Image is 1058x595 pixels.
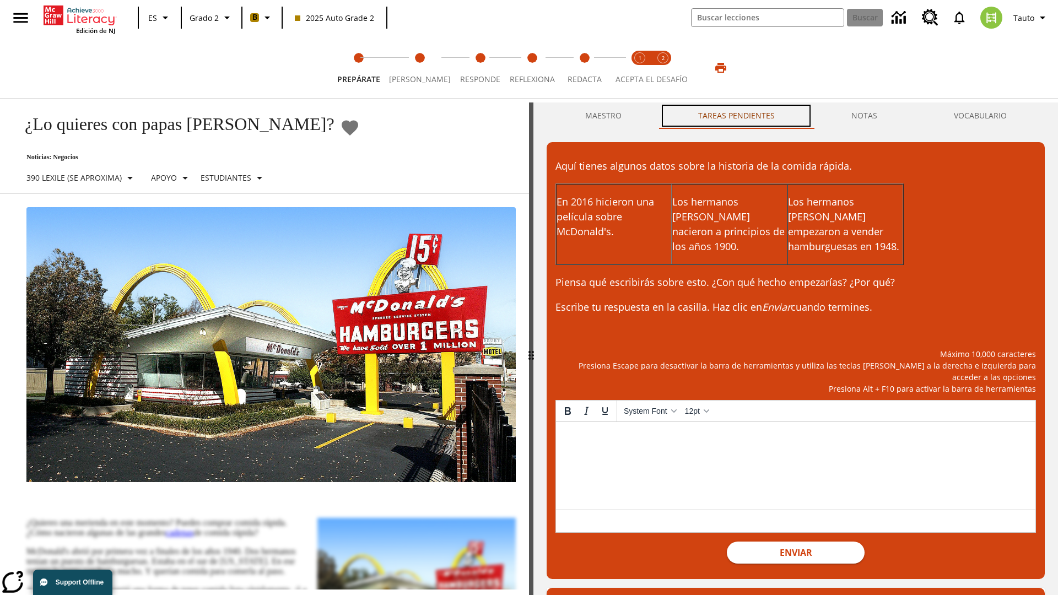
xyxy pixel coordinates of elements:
button: Support Offline [33,570,112,595]
button: Fonts [619,402,681,420]
button: Responde step 3 of 5 [451,37,510,98]
p: Estudiantes [201,172,251,183]
button: NOTAS [813,102,915,129]
button: Lee step 2 of 5 [380,37,460,98]
button: TAREAS PENDIENTES [660,102,813,129]
text: 1 [639,55,641,62]
input: Buscar campo [692,9,844,26]
em: Enviar [762,300,791,313]
button: Enviar [727,542,865,564]
iframe: Rich Text Area. Press ALT-0 for help. [556,422,1035,510]
p: Presiona Alt + F10 para activar la barra de herramientas [555,383,1036,394]
a: Centro de recursos, Se abrirá en una pestaña nueva. [915,3,945,33]
span: Responde [460,74,500,84]
p: Presiona Escape para desactivar la barra de herramientas y utiliza las teclas [PERSON_NAME] a la ... [555,360,1036,383]
div: Instructional Panel Tabs [547,102,1045,129]
span: Edición de NJ [76,26,115,35]
div: Pulsa la tecla de intro o la barra espaciadora y luego presiona las flechas de derecha e izquierd... [529,102,533,595]
div: Portada [44,3,115,35]
p: Máximo 10,000 caracteres [555,348,1036,360]
span: B [252,10,257,24]
button: Seleccione Lexile, 390 Lexile (Se aproxima) [22,168,141,188]
button: Lenguaje: ES, Selecciona un idioma [142,8,177,28]
span: 2025 Auto Grade 2 [295,12,374,24]
button: Acepta el desafío contesta step 2 of 2 [647,37,679,98]
button: Underline [596,402,614,420]
p: En 2016 hicieron una película sobre McDonald's. [557,194,671,239]
button: Reflexiona step 4 of 5 [501,37,564,98]
span: System Font [624,407,667,415]
img: avatar image [980,7,1002,29]
button: Italic [577,402,596,420]
button: Grado: Grado 2, Elige un grado [185,8,238,28]
p: Piensa qué escribirás sobre esto. ¿Con qué hecho empezarías? ¿Por qué? [555,275,1036,290]
button: Acepta el desafío lee step 1 of 2 [624,37,656,98]
button: Tipo de apoyo, Apoyo [147,168,196,188]
text: 2 [662,55,665,62]
span: Tauto [1013,12,1034,24]
button: VOCABULARIO [915,102,1045,129]
p: Escribe tu respuesta en la casilla. Haz clic en cuando termines. [555,300,1036,315]
span: Redacta [568,74,602,84]
button: Escoja un nuevo avatar [974,3,1009,32]
p: Aquí tienes algunos datos sobre la historia de la comida rápida. [555,159,1036,174]
span: ACEPTA EL DESAFÍO [616,74,688,84]
a: Centro de información [885,3,915,33]
span: 12pt [685,407,700,415]
h1: ¿Lo quieres con papas [PERSON_NAME]? [13,114,334,134]
span: Grado 2 [190,12,219,24]
span: ES [148,12,157,24]
span: [PERSON_NAME] [389,74,451,84]
button: Prepárate step 1 of 5 [328,37,389,98]
button: Imprimir [703,58,738,78]
div: activity [533,102,1058,595]
p: 390 Lexile (Se aproxima) [26,172,122,183]
button: Boost El color de la clase es anaranjado claro. Cambiar el color de la clase. [246,8,278,28]
p: Noticias: Negocios [13,153,360,161]
button: Maestro [547,102,660,129]
button: Font sizes [681,402,713,420]
a: Notificaciones [945,3,974,32]
button: Perfil/Configuración [1009,8,1054,28]
span: Prepárate [337,74,380,84]
span: Reflexiona [510,74,555,84]
button: Seleccionar estudiante [196,168,271,188]
button: Añadir a mis Favoritas - ¿Lo quieres con papas fritas? [340,118,360,137]
p: Los hermanos [PERSON_NAME] empezaron a vender hamburguesas en 1948. [788,194,903,254]
img: Uno de los primeros locales de McDonald's, con el icónico letrero rojo y los arcos amarillos. [26,207,516,483]
button: Abrir el menú lateral [4,2,37,34]
p: Apoyo [151,172,177,183]
p: Los hermanos [PERSON_NAME] nacieron a principios de los años 1900. [672,194,787,254]
span: Support Offline [56,578,104,586]
button: Bold [558,402,577,420]
button: Redacta step 5 of 5 [555,37,614,98]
